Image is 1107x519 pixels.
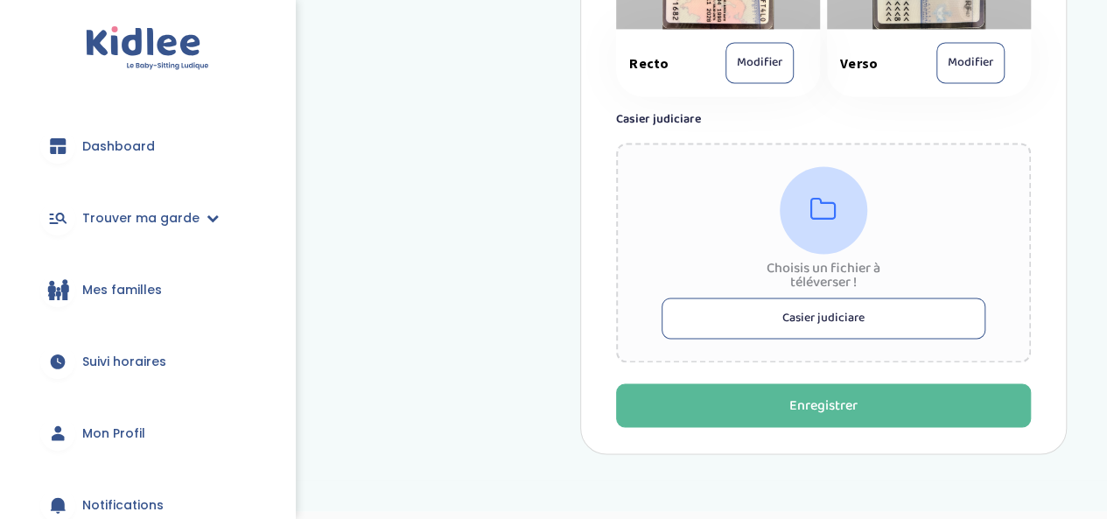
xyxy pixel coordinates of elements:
img: logo.svg [86,26,209,71]
span: Verso [840,54,906,72]
button: Enregistrer [616,383,1031,427]
span: Dashboard [82,137,155,156]
div: Choisis un fichier à téléverser ! [752,262,896,290]
span: Mon Profil [82,424,145,443]
a: Mes familles [26,258,269,321]
label: Casier judiciare [616,110,1031,129]
span: Recto [629,54,695,72]
span: Trouver ma garde [82,209,200,228]
button: Modifier [936,42,1005,83]
span: Notifications [82,496,164,515]
a: Dashboard [26,115,269,178]
a: Suivi horaires [26,330,269,393]
span: Mes familles [82,281,162,299]
a: Mon Profil [26,402,269,465]
span: Suivi horaires [82,353,166,371]
a: Trouver ma garde [26,186,269,249]
button: Casier judiciare [662,298,985,339]
button: Modifier [725,42,794,83]
div: Enregistrer [789,396,858,416]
